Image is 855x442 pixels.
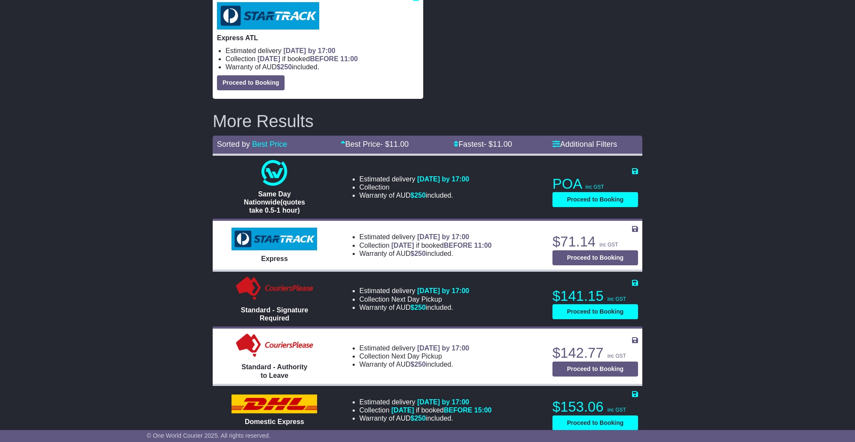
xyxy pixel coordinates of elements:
[417,175,469,183] span: [DATE] by 17:00
[244,190,305,214] span: Same Day Nationwide(quotes take 0.5-1 hour)
[340,55,358,62] span: 11:00
[552,415,638,430] button: Proceed to Booking
[454,140,512,148] a: Fastest- $11.00
[226,63,419,71] li: Warranty of AUD included.
[261,160,287,186] img: One World Courier: Same Day Nationwide(quotes take 0.5-1 hour)
[414,361,426,368] span: 250
[232,228,317,251] img: StarTrack: Express
[585,184,604,190] span: inc GST
[552,362,638,377] button: Proceed to Booking
[359,249,492,258] li: Warranty of AUD included.
[359,287,469,295] li: Estimated delivery
[359,406,492,414] li: Collection
[414,304,426,311] span: 250
[359,191,469,199] li: Warranty of AUD included.
[552,192,638,207] button: Proceed to Booking
[552,250,638,265] button: Proceed to Booking
[241,306,308,322] span: Standard - Signature Required
[552,140,617,148] a: Additional Filters
[417,233,469,240] span: [DATE] by 17:00
[414,415,426,422] span: 250
[341,140,409,148] a: Best Price- $11.00
[552,304,638,319] button: Proceed to Booking
[359,183,469,191] li: Collection
[414,250,426,257] span: 250
[276,63,292,71] span: $
[241,363,307,379] span: Standard - Authority to Leave
[359,360,469,368] li: Warranty of AUD included.
[380,140,409,148] span: - $
[607,407,626,413] span: inc GST
[410,361,426,368] span: $
[392,242,492,249] span: if booked
[232,395,317,413] img: DHL: Domestic Express
[410,415,426,422] span: $
[392,406,414,414] span: [DATE]
[226,55,419,63] li: Collection
[359,303,469,311] li: Warranty of AUD included.
[252,140,287,148] a: Best Price
[283,47,335,54] span: [DATE] by 17:00
[552,288,638,305] p: $141.15
[410,250,426,257] span: $
[552,398,638,415] p: $153.06
[245,418,304,425] span: Domestic Express
[280,63,292,71] span: 250
[217,75,285,90] button: Proceed to Booking
[217,140,250,148] span: Sorted by
[359,295,469,303] li: Collection
[359,344,469,352] li: Estimated delivery
[310,55,338,62] span: BEFORE
[217,2,319,30] img: StarTrack: Express ATL
[493,140,512,148] span: 11.00
[444,242,472,249] span: BEFORE
[474,242,492,249] span: 11:00
[261,255,288,262] span: Express
[389,140,409,148] span: 11.00
[484,140,512,148] span: - $
[258,55,280,62] span: [DATE]
[474,406,492,414] span: 15:00
[552,344,638,362] p: $142.77
[417,398,469,406] span: [DATE] by 17:00
[147,432,270,439] span: © One World Courier 2025. All rights reserved.
[607,353,626,359] span: inc GST
[392,406,492,414] span: if booked
[607,296,626,302] span: inc GST
[600,242,618,248] span: inc GST
[359,414,492,422] li: Warranty of AUD included.
[392,296,442,303] span: Next Day Pickup
[392,242,414,249] span: [DATE]
[552,233,638,250] p: $71.14
[410,192,426,199] span: $
[359,233,492,241] li: Estimated delivery
[258,55,358,62] span: if booked
[417,287,469,294] span: [DATE] by 17:00
[417,344,469,352] span: [DATE] by 17:00
[234,333,315,359] img: Couriers Please: Standard - Authority to Leave
[392,353,442,360] span: Next Day Pickup
[213,112,642,131] h2: More Results
[359,352,469,360] li: Collection
[359,241,492,249] li: Collection
[552,175,638,193] p: POA
[414,192,426,199] span: 250
[444,406,472,414] span: BEFORE
[359,398,492,406] li: Estimated delivery
[359,175,469,183] li: Estimated delivery
[410,304,426,311] span: $
[226,47,419,55] li: Estimated delivery
[234,276,315,302] img: Couriers Please: Standard - Signature Required
[217,34,419,42] p: Express ATL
